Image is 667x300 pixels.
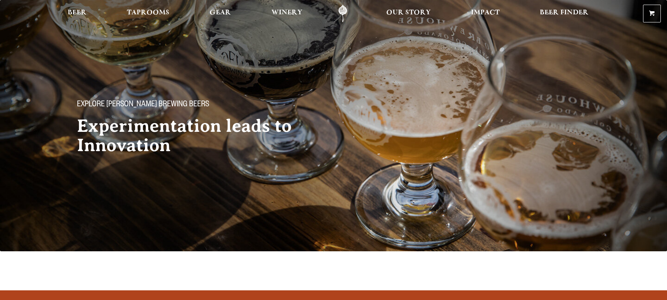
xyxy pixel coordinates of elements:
a: Impact [466,5,505,22]
a: Winery [266,5,307,22]
a: Gear [205,5,236,22]
span: Our Story [386,10,431,16]
span: Impact [471,10,500,16]
a: Beer Finder [535,5,594,22]
span: Beer Finder [540,10,589,16]
a: Odell Home [328,5,357,22]
span: Explore [PERSON_NAME] Brewing Beers [77,100,209,110]
span: Taprooms [127,10,169,16]
span: Gear [210,10,231,16]
a: Taprooms [122,5,174,22]
a: Beer [63,5,92,22]
span: Beer [68,10,87,16]
span: Winery [271,10,302,16]
a: Our Story [381,5,436,22]
h2: Experimentation leads to Innovation [77,116,318,155]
